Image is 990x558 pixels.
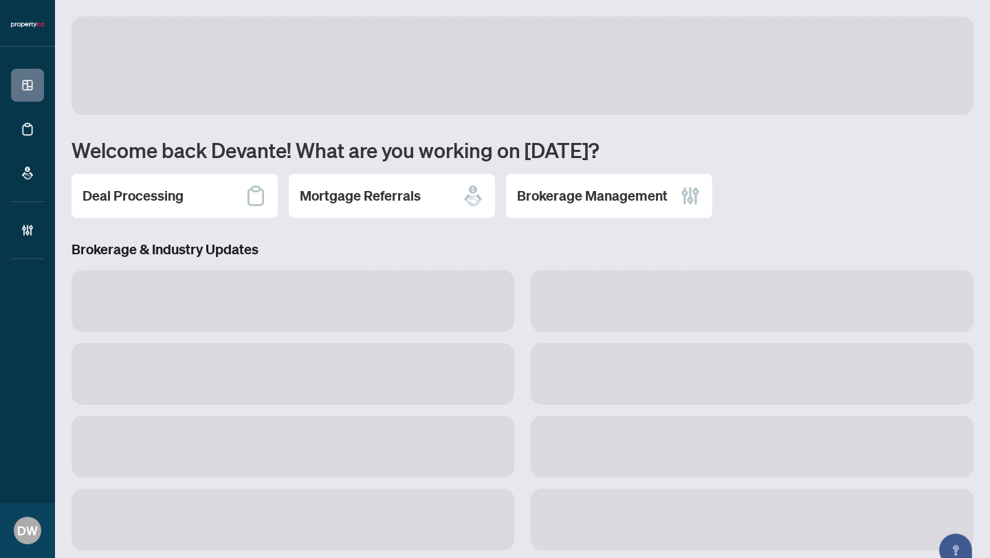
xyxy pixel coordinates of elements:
h2: Brokerage Management [517,186,668,205]
h2: Deal Processing [82,186,184,205]
img: logo [11,21,44,29]
h2: Mortgage Referrals [300,186,421,205]
span: DW [17,521,38,540]
h1: Welcome back Devante! What are you working on [DATE]? [71,137,973,163]
h3: Brokerage & Industry Updates [71,240,973,259]
button: Open asap [935,510,976,551]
